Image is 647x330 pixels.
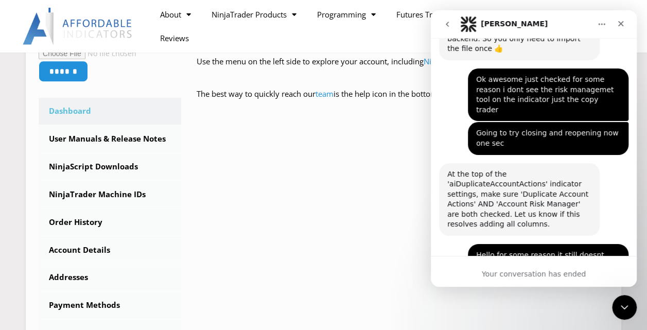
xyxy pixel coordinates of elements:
[39,98,181,125] a: Dashboard
[307,3,386,26] a: Programming
[39,181,181,208] a: NinjaTrader Machine IDs
[612,295,637,320] iframe: Intercom live chat
[39,126,181,152] a: User Manuals & Release Notes
[23,8,133,45] img: LogoAI | Affordable Indicators – NinjaTrader
[424,56,504,66] a: NinjaScript Downloads
[197,87,608,116] p: The best way to quickly reach our is the help icon in the bottom right corner of any website page!
[39,292,181,319] a: Payment Methods
[150,3,201,26] a: About
[197,55,608,83] p: Use the menu on the left side to explore your account, including and .
[39,209,181,236] a: Order History
[386,3,472,26] a: Futures Trading
[150,26,199,50] a: Reviews
[150,3,502,50] nav: Menu
[39,237,181,264] a: Account Details
[39,264,181,291] a: Addresses
[201,3,307,26] a: NinjaTrader Products
[431,10,637,287] iframe: Intercom live chat
[316,89,334,99] a: team
[39,153,181,180] a: NinjaScript Downloads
